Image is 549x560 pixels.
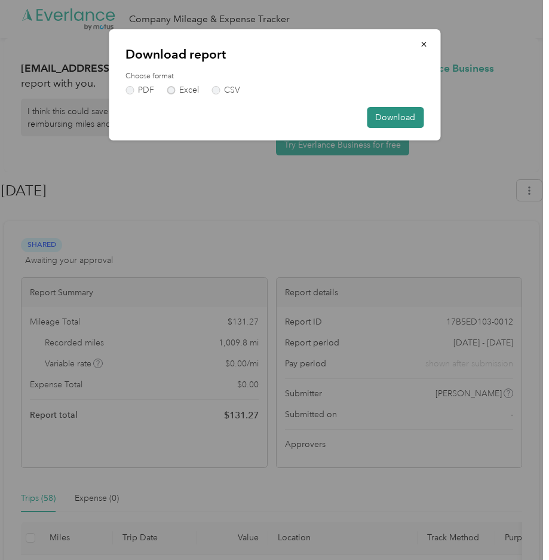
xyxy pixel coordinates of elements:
[125,86,154,94] label: PDF
[125,71,424,82] label: Choose format
[367,107,424,128] button: Download
[125,46,424,63] p: Download report
[167,86,199,94] label: Excel
[211,86,240,94] label: CSV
